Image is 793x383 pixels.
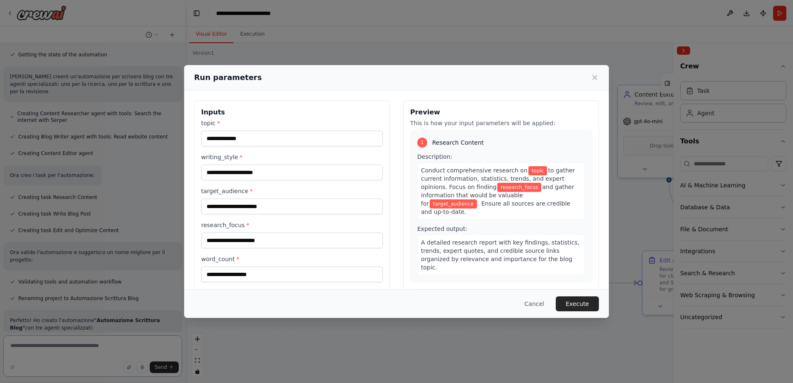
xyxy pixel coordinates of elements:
[556,296,599,311] button: Execute
[421,167,528,174] span: Conduct comprehensive research on
[528,166,547,175] span: Variable: topic
[410,119,592,127] p: This is how your input parameters will be applied:
[201,107,383,117] h3: Inputs
[201,187,383,195] label: target_audience
[421,184,574,207] span: and gather information that would be valuable for
[417,225,467,232] span: Expected output:
[518,296,551,311] button: Cancel
[421,239,579,271] span: A detailed research report with key findings, statistics, trends, expert quotes, and credible sou...
[194,72,262,83] h2: Run parameters
[432,138,484,147] span: Research Content
[497,183,541,192] span: Variable: research_focus
[201,153,383,161] label: writing_style
[410,107,592,117] h3: Preview
[201,221,383,229] label: research_focus
[421,200,570,215] span: . Ensure all sources are credible and up-to-date.
[417,138,427,148] div: 1
[201,255,383,263] label: word_count
[421,167,575,190] span: to gather current information, statistics, trends, and expert opinions. Focus on finding
[201,119,383,127] label: topic
[430,199,477,208] span: Variable: target_audience
[417,153,452,160] span: Description:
